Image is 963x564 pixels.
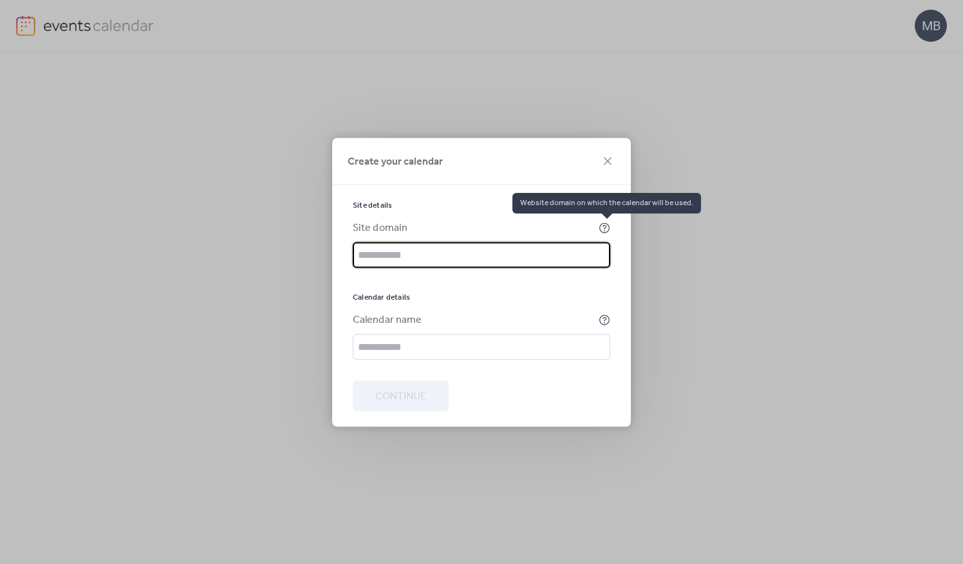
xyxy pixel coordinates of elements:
[353,220,596,235] div: Site domain
[353,200,392,210] span: Site details
[348,154,443,169] span: Create your calendar
[353,312,596,327] div: Calendar name
[512,193,701,214] span: Website domain on which the calendar will be used.
[353,292,410,302] span: Calendar details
